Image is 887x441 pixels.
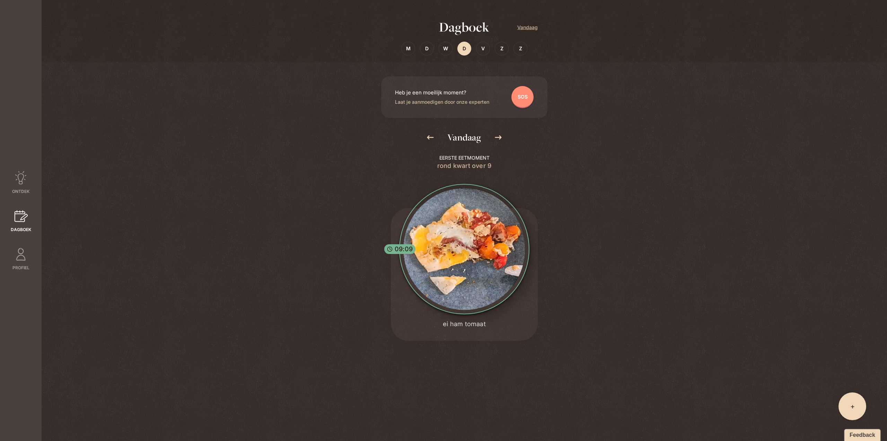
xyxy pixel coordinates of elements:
span: 09:09 [395,245,413,253]
span: + [850,401,855,411]
span: Vandaag [517,23,538,31]
span: rond kwart over 9 [437,162,491,170]
iframe: Ybug feedback widget [841,427,882,441]
span: Z [519,44,522,52]
span: Vandaag [447,132,481,143]
span: D [463,44,466,52]
span: eerste eetmoment [439,154,490,162]
p: Heb je een moeilijk moment? [395,88,489,96]
span: Ontdek [12,188,29,195]
span: Profiel [12,265,29,271]
p: ei ham tomaat [443,320,486,328]
span: W [443,44,448,52]
h2: Dagboek [391,18,538,36]
div: SOS [511,86,534,108]
span: V [481,44,485,52]
span: M [406,44,411,52]
span: Z [500,44,503,52]
span: D [425,44,429,52]
p: Laat je aanmoedigen door onze experten [395,98,489,106]
img: compressed_1755155364012_edited-circle.webp [403,188,525,310]
span: Dagboek [11,227,31,233]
